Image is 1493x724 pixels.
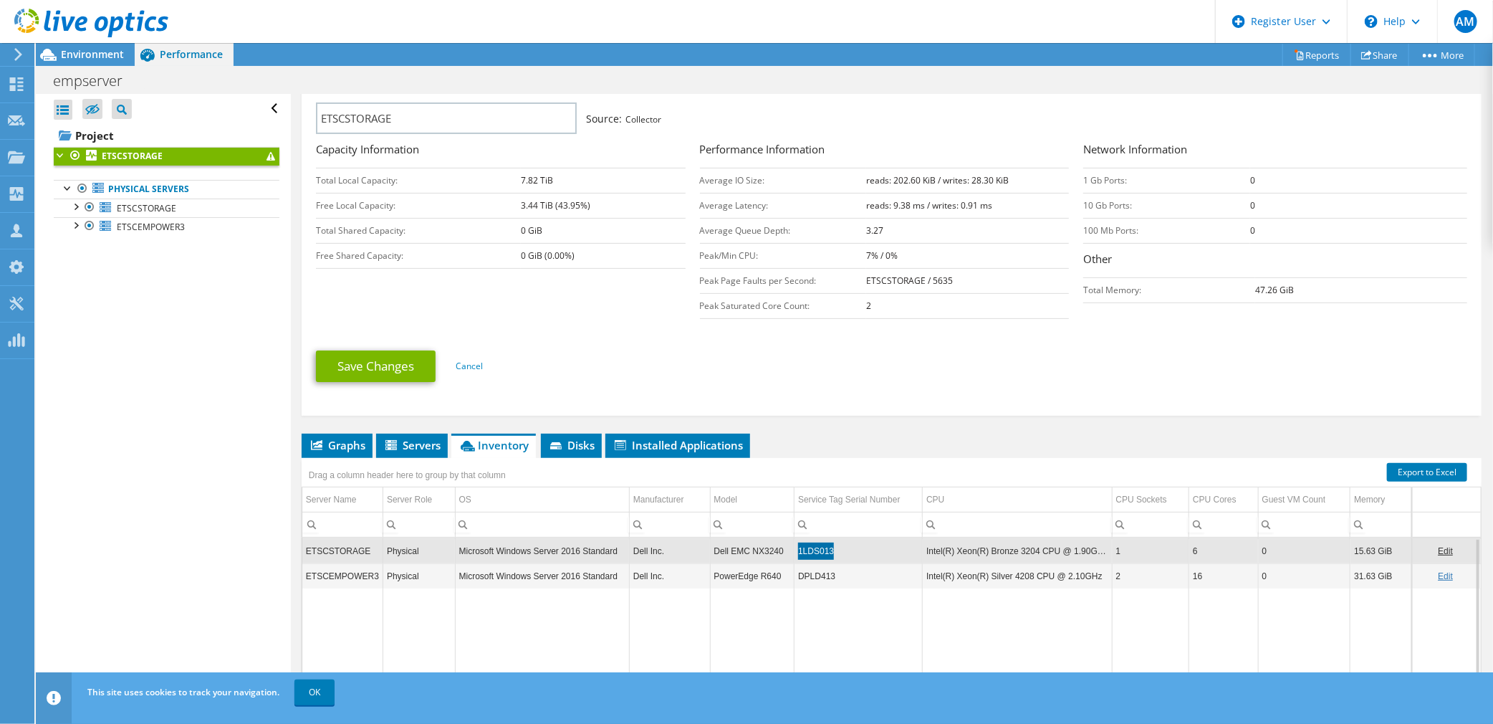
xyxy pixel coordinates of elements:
[87,686,279,698] span: This site uses cookies to track your navigation.
[548,438,595,452] span: Disks
[383,487,456,513] td: Server Role Column
[54,147,279,166] a: ETSCSTORAGE
[160,47,223,61] span: Performance
[923,538,1112,563] td: Column CPU, Value Intel(R) Xeon(R) Bronze 3204 CPU @ 1.90GHz
[629,563,710,589] td: Column Manufacturer, Value Dell Inc.
[1112,512,1189,537] td: Column CPU Sockets, Filter cell
[459,491,471,508] div: OS
[923,487,1112,513] td: CPU Column
[866,275,953,287] b: ETSCSTORAGE / 5635
[455,487,629,513] td: OS Column
[47,73,145,89] h1: empserver
[629,538,710,563] td: Column Manufacturer, Value Dell Inc.
[305,465,509,485] div: Drag a column header here to group by that column
[521,168,685,193] td: 7.82 TiB
[316,141,686,161] h3: Capacity Information
[926,491,944,508] div: CPU
[1408,44,1475,66] a: More
[923,563,1112,589] td: Column CPU, Value Intel(R) Xeon(R) Silver 4208 CPU @ 2.10GHz
[629,487,710,513] td: Manufacturer Column
[302,512,383,537] td: Column Server Name, Filter cell
[794,487,923,513] td: Service Tag Serial Number Column
[700,218,866,243] td: Average Queue Depth:
[1258,487,1350,513] td: Guest VM Count Column
[316,218,521,243] td: Total Shared Capacity:
[1255,284,1294,296] b: 47.26 GiB
[1438,571,1453,581] a: Edit
[54,199,279,217] a: ETSCSTORAGE
[1083,168,1250,193] td: 1 Gb Ports:
[613,438,743,452] span: Installed Applications
[710,563,794,589] td: Column Model, Value PowerEdge R640
[1112,538,1189,563] td: Column CPU Sockets, Value 1
[710,538,794,563] td: Column Model, Value Dell EMC NX3240
[1250,199,1255,211] b: 0
[383,538,456,563] td: Column Server Role, Value Physical
[1262,491,1326,508] div: Guest VM Count
[316,243,521,268] td: Free Shared Capacity:
[1258,512,1350,537] td: Column Guest VM Count, Filter cell
[633,491,684,508] div: Manufacturer
[1350,512,1411,537] td: Column Memory, Filter cell
[1083,251,1467,270] h3: Other
[455,512,629,537] td: Column OS, Filter cell
[302,487,383,513] td: Server Name Column
[710,487,794,513] td: Model Column
[710,512,794,537] td: Column Model, Filter cell
[866,199,992,211] b: reads: 9.38 ms / writes: 0.91 ms
[794,512,923,537] td: Column Service Tag Serial Number, Filter cell
[1112,563,1189,589] td: Column CPU Sockets, Value 2
[1350,487,1411,513] td: Memory Column
[1083,193,1250,218] td: 10 Gb Ports:
[383,563,456,589] td: Column Server Role, Value Physical
[1438,546,1453,556] a: Edit
[714,491,738,508] div: Model
[302,538,383,563] td: Column Server Name, Value ETSCSTORAGE
[117,221,185,233] span: ETSCEMPOWER3
[866,249,898,262] b: 7% / 0%
[1112,487,1189,513] td: CPU Sockets Column
[866,174,1009,186] b: reads: 202.60 KiB / writes: 28.30 KiB
[1083,277,1255,303] td: Total Memory:
[1116,491,1167,508] div: CPU Sockets
[1350,44,1409,66] a: Share
[383,438,441,452] span: Servers
[866,300,871,312] b: 2
[54,217,279,236] a: ETSCEMPOWER3
[798,491,901,508] div: Service Tag Serial Number
[700,293,866,318] td: Peak Saturated Core Count:
[521,193,685,218] td: 3.44 TiB (43.95%)
[1365,15,1378,28] svg: \n
[1250,174,1255,186] b: 0
[1258,563,1350,589] td: Column Guest VM Count, Value 0
[383,512,456,537] td: Column Server Role, Filter cell
[1189,487,1259,513] td: CPU Cores Column
[102,150,163,162] b: ETSCSTORAGE
[1258,538,1350,563] td: Column Guest VM Count, Value 0
[1350,538,1411,563] td: Column Memory, Value 15.63 GiB
[1454,10,1477,33] span: AM
[700,243,866,268] td: Peak/Min CPU:
[521,243,685,268] td: 0 GiB (0.00%)
[294,680,335,705] a: OK
[586,112,622,126] label: Source:
[1189,512,1259,537] td: Column CPU Cores, Filter cell
[117,202,176,214] span: ETSCSTORAGE
[1189,538,1259,563] td: Column CPU Cores, Value 6
[1189,563,1259,589] td: Column CPU Cores, Value 16
[316,168,521,193] td: Total Local Capacity:
[1083,218,1250,243] td: 100 Mb Ports:
[1282,44,1351,66] a: Reports
[1250,224,1255,237] b: 0
[455,563,629,589] td: Column OS, Value Microsoft Windows Server 2016 Standard
[455,538,629,563] td: Column OS, Value Microsoft Windows Server 2016 Standard
[387,491,432,508] div: Server Role
[794,538,923,563] td: Column Service Tag Serial Number, Value 1LDS013
[54,180,279,199] a: Physical Servers
[521,218,685,243] td: 0 GiB
[54,124,279,147] a: Project
[923,512,1112,537] td: Column CPU, Filter cell
[302,563,383,589] td: Column Server Name, Value ETSCEMPOWER3
[1387,463,1467,482] a: Export to Excel
[316,351,436,382] a: Save Changes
